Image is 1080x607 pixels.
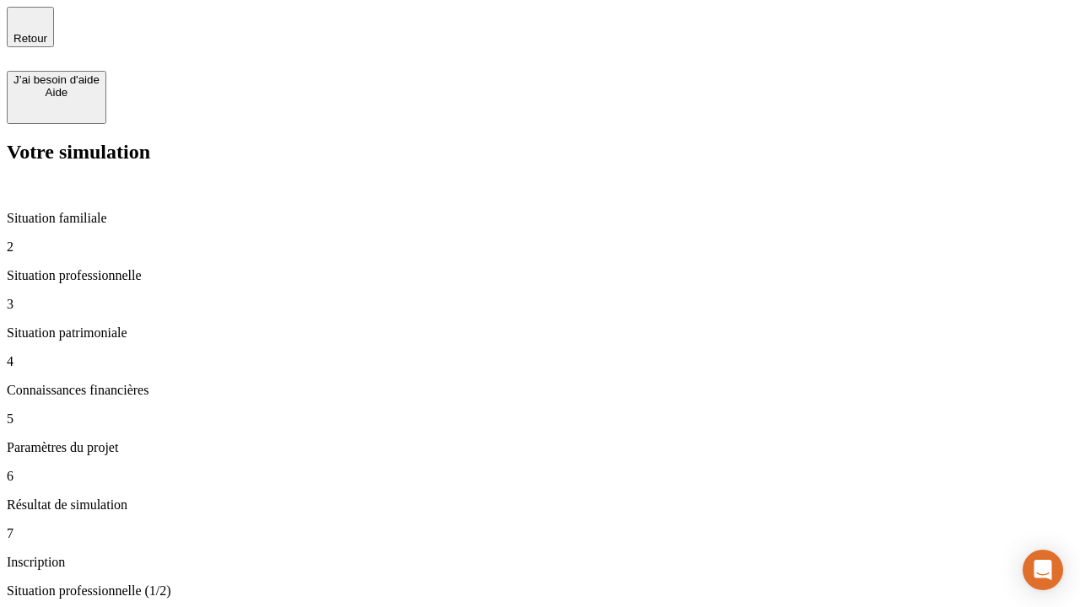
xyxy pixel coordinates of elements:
p: 3 [7,297,1073,312]
p: Inscription [7,555,1073,570]
p: Situation professionnelle [7,268,1073,283]
div: Open Intercom Messenger [1023,550,1063,590]
span: Retour [13,32,47,45]
p: 5 [7,411,1073,427]
p: Situation patrimoniale [7,325,1073,341]
h2: Votre simulation [7,141,1073,164]
p: Situation professionnelle (1/2) [7,583,1073,599]
p: Paramètres du projet [7,440,1073,455]
p: 6 [7,469,1073,484]
button: J’ai besoin d'aideAide [7,71,106,124]
p: 7 [7,526,1073,541]
p: Situation familiale [7,211,1073,226]
p: Résultat de simulation [7,497,1073,513]
p: 4 [7,354,1073,369]
p: 2 [7,239,1073,255]
p: Connaissances financières [7,383,1073,398]
button: Retour [7,7,54,47]
div: J’ai besoin d'aide [13,73,100,86]
div: Aide [13,86,100,99]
